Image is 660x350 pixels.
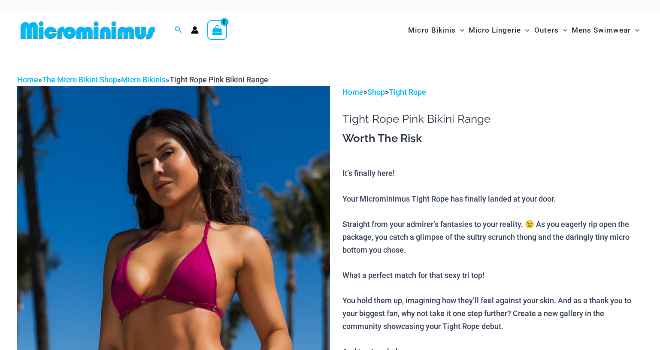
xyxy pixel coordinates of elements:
[42,75,117,84] a: The Micro Bikini Shop
[121,75,166,84] a: Micro Bikinis
[342,86,643,99] p: > >
[389,87,426,97] a: Tight Rope
[170,75,268,84] span: Tight Rope Pink Bikini Range
[532,17,569,43] a: OutersMenu ToggleMenu Toggle
[17,75,268,84] span: » » »
[342,131,643,146] h3: Worth The Risk
[207,20,227,40] a: View Shopping Cart, empty
[631,19,639,41] span: Menu Toggle
[521,19,530,41] span: Menu Toggle
[191,26,199,34] a: Account icon link
[469,19,521,41] span: Micro Lingerie
[405,16,643,45] nav: Site Navigation
[342,112,643,126] h1: Tight Rope Pink Bikini Range
[406,17,466,43] a: Micro BikinisMenu ToggleMenu Toggle
[17,21,158,40] img: MM SHOP LOGO FLAT
[569,17,642,43] a: Mens SwimwearMenu ToggleMenu Toggle
[17,75,38,84] a: Home
[408,19,456,41] span: Micro Bikinis
[342,87,363,97] a: Home
[367,87,385,97] a: Shop
[175,25,182,36] a: Search icon link
[456,19,464,41] span: Menu Toggle
[559,19,567,41] span: Menu Toggle
[466,17,532,43] a: Micro LingerieMenu ToggleMenu Toggle
[534,19,559,41] span: Outers
[572,19,631,41] span: Mens Swimwear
